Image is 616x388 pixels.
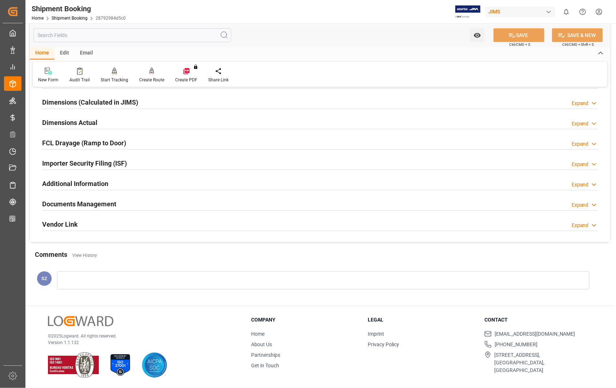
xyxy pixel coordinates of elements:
[42,97,138,107] h2: Dimensions (Calculated in JIMS)
[575,4,591,20] button: Help Center
[32,3,126,14] div: Shipment Booking
[368,341,399,347] a: Privacy Policy
[558,4,575,20] button: show 0 new notifications
[572,120,589,128] div: Expand
[494,28,544,42] button: SAVE
[572,181,589,189] div: Expand
[572,222,589,229] div: Expand
[48,316,113,327] img: Logward Logo
[101,77,128,83] div: Start Tracking
[509,42,530,47] span: Ctrl/CMD + S
[251,363,279,368] a: Get in Touch
[35,250,67,259] h2: Comments
[368,331,384,337] a: Imprint
[48,352,99,378] img: ISO 9001 & ISO 14001 Certification
[572,140,589,148] div: Expand
[251,352,280,358] a: Partnerships
[42,179,108,189] h2: Additional Information
[42,118,97,128] h2: Dimensions Actual
[108,352,133,378] img: ISO 27001 Certification
[486,7,555,17] div: JIMS
[42,199,116,209] h2: Documents Management
[42,138,126,148] h2: FCL Drayage (Ramp to Door)
[470,28,485,42] button: open menu
[484,316,592,324] h3: Contact
[55,47,75,60] div: Edit
[41,276,47,281] span: SZ
[38,77,59,83] div: New Form
[455,5,480,18] img: Exertis%20JAM%20-%20Email%20Logo.jpg_1722504956.jpg
[251,341,272,347] a: About Us
[69,77,90,83] div: Audit Trail
[139,77,164,83] div: Create Route
[495,341,538,348] span: [PHONE_NUMBER]
[572,161,589,168] div: Expand
[572,201,589,209] div: Expand
[572,100,589,107] div: Expand
[42,219,78,229] h2: Vendor Link
[251,331,265,337] a: Home
[42,158,127,168] h2: Importer Security Filing (ISF)
[251,316,359,324] h3: Company
[562,42,594,47] span: Ctrl/CMD + Shift + S
[368,316,475,324] h3: Legal
[52,16,88,21] a: Shipment Booking
[142,352,167,378] img: AICPA SOC
[75,47,98,60] div: Email
[552,28,603,42] button: SAVE & NEW
[48,339,233,346] p: Version 1.1.132
[48,333,233,339] p: © 2025 Logward. All rights reserved.
[486,5,558,19] button: JIMS
[495,330,575,338] span: [EMAIL_ADDRESS][DOMAIN_NAME]
[32,16,44,21] a: Home
[33,28,231,42] input: Search Fields
[30,47,55,60] div: Home
[72,253,97,258] a: View History
[208,77,229,83] div: Share Link
[494,351,592,374] span: [STREET_ADDRESS], [GEOGRAPHIC_DATA], [GEOGRAPHIC_DATA]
